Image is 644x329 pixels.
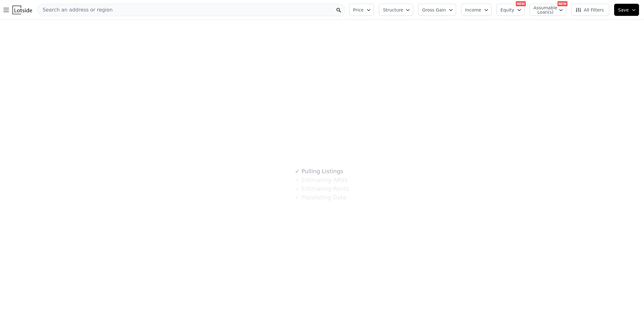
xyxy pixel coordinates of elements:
button: Assumable Loan(s) [530,4,566,16]
button: All Filters [571,4,609,16]
div: Estimating ARVs [295,176,347,184]
button: Structure [379,4,413,16]
img: Lotside [12,6,32,14]
span: ✓ [295,177,300,183]
div: Estimating Rents [295,184,349,193]
button: Save [614,4,639,16]
div: NEW [558,1,567,6]
button: Income [461,4,492,16]
div: Populating Data [295,193,346,202]
div: Pulling Listings [295,167,343,176]
button: Equity [497,4,525,16]
button: Price [349,4,374,16]
span: Gross Gain [422,7,446,13]
span: ✓ [295,194,300,201]
span: ✓ [295,168,300,174]
span: All Filters [575,7,604,13]
span: Assumable Loan(s) [534,6,553,14]
span: Search an address or region [38,6,113,14]
span: Equity [501,7,514,13]
div: NEW [516,1,526,6]
span: Price [353,7,364,13]
button: Gross Gain [418,4,456,16]
span: Save [618,7,629,13]
span: Income [465,7,481,13]
span: ✓ [295,186,300,192]
span: Structure [383,7,403,13]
